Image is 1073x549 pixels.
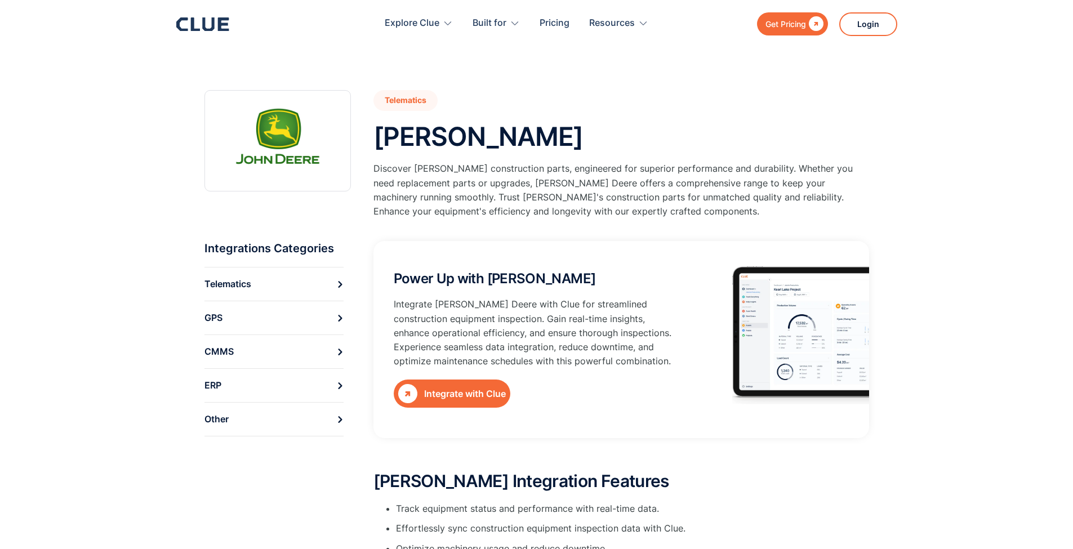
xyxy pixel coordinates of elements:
div: ERP [204,377,221,394]
p: Integrate [PERSON_NAME] Deere with Clue for streamlined construction equipment inspection. Gain r... [394,297,678,368]
div:  [806,17,823,31]
div: Built for [473,6,506,41]
div: Integrate with Clue [424,387,506,401]
a: Login [839,12,897,36]
a: GPS [204,301,344,334]
li: Track equipment status and performance with real-time data. [396,502,687,516]
a: Other [204,402,344,436]
h2: [PERSON_NAME] Integration Features [373,472,687,490]
div: Integrations Categories [204,241,334,256]
a: ERP [204,368,344,402]
div:  [398,384,417,403]
a: Pricing [540,6,569,41]
h1: [PERSON_NAME] [373,122,584,151]
p: Discover [PERSON_NAME] construction parts, engineered for superior performance and durability. Wh... [373,162,869,218]
a: Get Pricing [757,12,828,35]
a: Integrate with Clue [394,380,510,408]
div: Get Pricing [765,17,806,31]
div: CMMS [204,343,234,360]
h2: Power Up with [PERSON_NAME] [394,271,596,286]
div: Built for [473,6,520,41]
a: CMMS [204,334,344,368]
a: Telematics [373,90,438,111]
div: Explore Clue [385,6,453,41]
div: GPS [204,309,222,327]
div: Resources [589,6,648,41]
div: Telematics [204,275,251,293]
div: Other [204,410,229,428]
div: Resources [589,6,635,41]
div: Explore Clue [385,6,439,41]
li: Effortlessly sync construction equipment inspection data with Clue. [396,521,687,535]
a: Telematics [204,267,344,301]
